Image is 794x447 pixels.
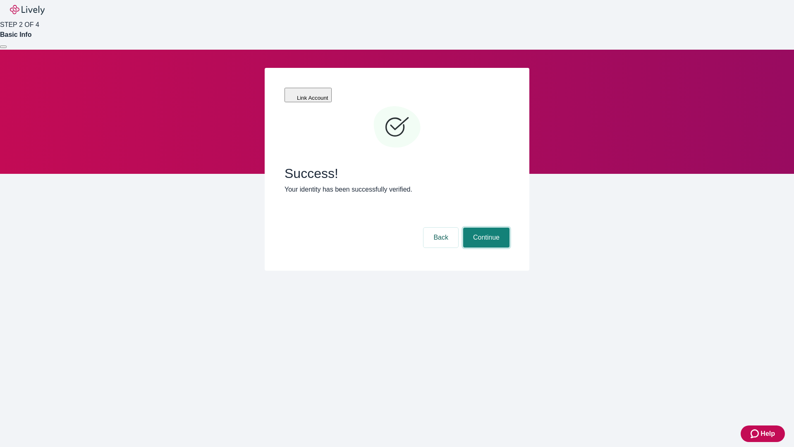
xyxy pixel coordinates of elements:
span: Help [761,429,775,439]
button: Link Account [285,88,332,102]
p: Your identity has been successfully verified. [285,185,509,195]
svg: Zendesk support icon [751,429,761,439]
svg: Checkmark icon [372,103,422,152]
img: Lively [10,5,45,15]
button: Continue [463,228,509,248]
span: Success! [285,166,509,181]
button: Back [423,228,458,248]
button: Zendesk support iconHelp [741,425,785,442]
